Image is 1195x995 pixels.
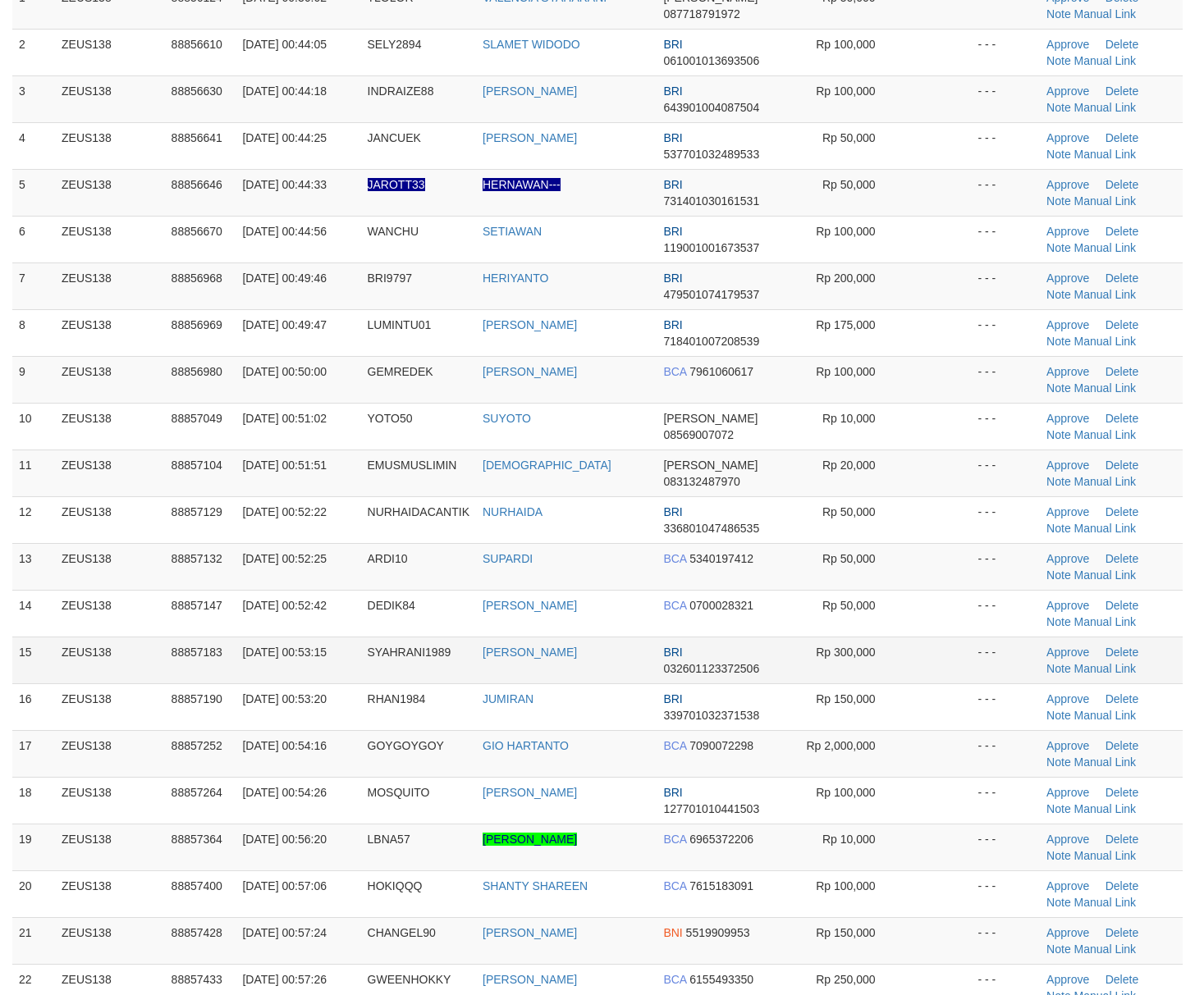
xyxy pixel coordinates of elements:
a: Approve [1046,973,1089,986]
a: Approve [1046,272,1089,285]
a: Manual Link [1074,568,1137,582]
a: NURHAIDA [483,505,543,518]
span: Copy 731401030161531 to clipboard [663,194,759,208]
a: Manual Link [1074,755,1137,769]
span: Rp 100,000 [816,879,875,892]
span: [DATE] 00:52:22 [242,505,326,518]
a: Approve [1046,365,1089,378]
span: BRI [663,178,682,191]
span: 88856641 [172,131,222,144]
td: 4 [12,122,55,169]
span: [PERSON_NAME] [663,459,758,472]
a: Delete [1106,131,1138,144]
span: Rp 50,000 [822,178,876,191]
td: ZEUS138 [55,169,165,216]
span: Copy 087718791972 to clipboard [663,7,739,21]
span: Rp 100,000 [816,84,875,98]
a: Manual Link [1074,896,1137,909]
span: Rp 175,000 [816,318,875,331]
td: ZEUS138 [55,543,165,590]
a: SUYOTO [483,412,531,425]
td: ZEUS138 [55,730,165,777]
span: CHANGEL90 [368,926,436,939]
span: BRI [663,786,682,799]
span: Rp 50,000 [822,131,876,144]
span: Copy 08569007072 to clipboard [663,428,734,441]
span: BRI [663,38,682,51]
td: ZEUS138 [55,496,165,543]
span: 88856610 [172,38,222,51]
span: BRI [663,272,682,285]
span: HOKIQQQ [368,879,423,892]
span: Rp 10,000 [822,833,876,846]
a: HERNAWAN--- [483,178,561,191]
a: Manual Link [1074,194,1137,208]
td: ZEUS138 [55,29,165,75]
a: Delete [1106,272,1138,285]
td: ZEUS138 [55,216,165,262]
span: Copy 6155493350 to clipboard [689,973,753,986]
span: BNI [663,926,682,939]
a: Delete [1106,599,1138,612]
a: Note [1046,522,1071,535]
span: [DATE] 00:53:15 [242,646,326,659]
a: Note [1046,755,1071,769]
span: Rp 50,000 [822,505,876,518]
span: [DATE] 00:53:20 [242,692,326,705]
td: - - - [971,29,1040,75]
a: Delete [1106,225,1138,238]
span: 88856968 [172,272,222,285]
td: 12 [12,496,55,543]
a: [PERSON_NAME] [483,786,577,799]
td: ZEUS138 [55,590,165,637]
a: Note [1046,7,1071,21]
td: ZEUS138 [55,309,165,356]
td: - - - [971,496,1040,543]
span: Rp 100,000 [816,786,875,799]
a: [PERSON_NAME] [483,318,577,331]
a: [PERSON_NAME] [483,833,577,846]
span: [DATE] 00:44:18 [242,84,326,98]
span: ARDI10 [368,552,408,565]
td: - - - [971,216,1040,262]
td: ZEUS138 [55,403,165,450]
a: Delete [1106,318,1138,331]
a: Manual Link [1074,428,1137,441]
a: Note [1046,148,1071,161]
span: Copy 336801047486535 to clipboard [663,522,759,535]
span: WANCHU [368,225,419,238]
td: ZEUS138 [55,356,165,403]
td: - - - [971,169,1040,216]
a: Delete [1106,459,1138,472]
span: Copy 7961060617 to clipboard [689,365,753,378]
td: - - - [971,870,1040,917]
td: - - - [971,262,1040,309]
a: Note [1046,241,1071,254]
span: Copy 7090072298 to clipboard [689,739,753,752]
a: [DEMOGRAPHIC_DATA] [483,459,611,472]
a: Manual Link [1074,54,1137,67]
span: Copy 0700028321 to clipboard [689,599,753,612]
span: [DATE] 00:44:25 [242,131,326,144]
td: ZEUS138 [55,683,165,730]
span: BRI9797 [368,272,412,285]
span: [DATE] 00:51:51 [242,459,326,472]
td: ZEUS138 [55,262,165,309]
span: [DATE] 00:50:00 [242,365,326,378]
td: 9 [12,356,55,403]
span: LBNA57 [368,833,410,846]
a: Manual Link [1074,148,1137,161]
a: Manual Link [1074,288,1137,301]
span: Copy 083132487970 to clipboard [663,475,739,488]
span: [PERSON_NAME] [663,412,758,425]
span: LUMINTU01 [368,318,432,331]
td: - - - [971,777,1040,824]
td: ZEUS138 [55,824,165,870]
td: 21 [12,917,55,964]
a: HERIYANTO [483,272,548,285]
span: Copy 718401007208539 to clipboard [663,335,759,348]
td: 17 [12,730,55,777]
span: 88857433 [172,973,222,986]
span: Rp 300,000 [816,646,875,659]
span: MOSQUITO [368,786,430,799]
